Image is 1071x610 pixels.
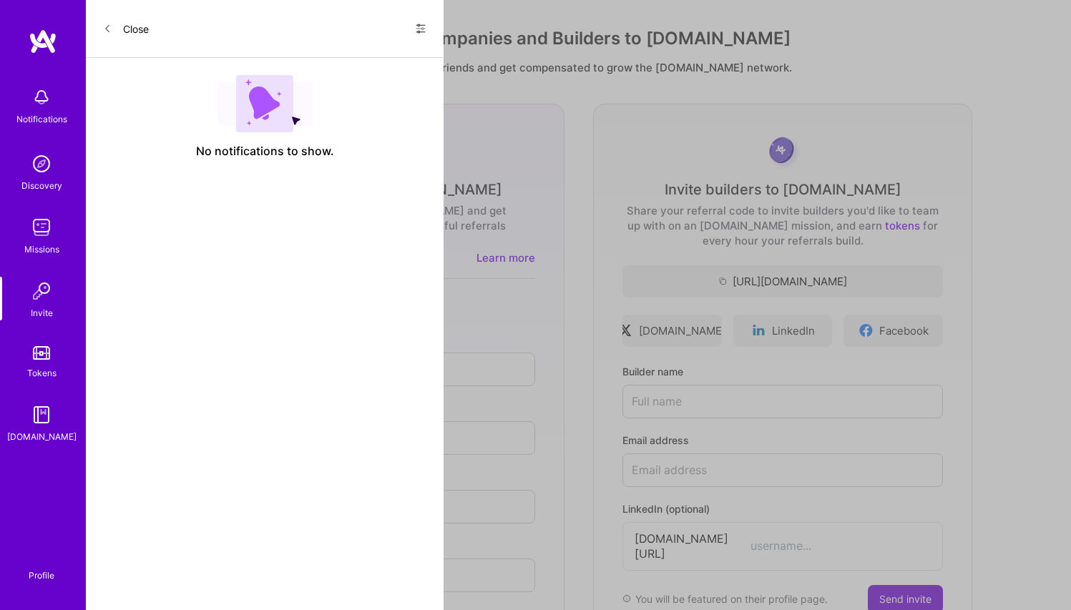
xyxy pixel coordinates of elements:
[27,277,56,305] img: Invite
[24,553,59,581] a: Profile
[33,346,50,360] img: tokens
[24,242,59,257] div: Missions
[21,178,62,193] div: Discovery
[29,568,54,581] div: Profile
[103,17,149,40] button: Close
[217,75,312,132] img: empty
[7,429,77,444] div: [DOMAIN_NAME]
[27,213,56,242] img: teamwork
[31,305,53,320] div: Invite
[27,83,56,112] img: bell
[27,149,56,178] img: discovery
[196,144,334,159] span: No notifications to show.
[27,400,56,429] img: guide book
[27,365,57,380] div: Tokens
[29,29,57,54] img: logo
[16,112,67,127] div: Notifications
